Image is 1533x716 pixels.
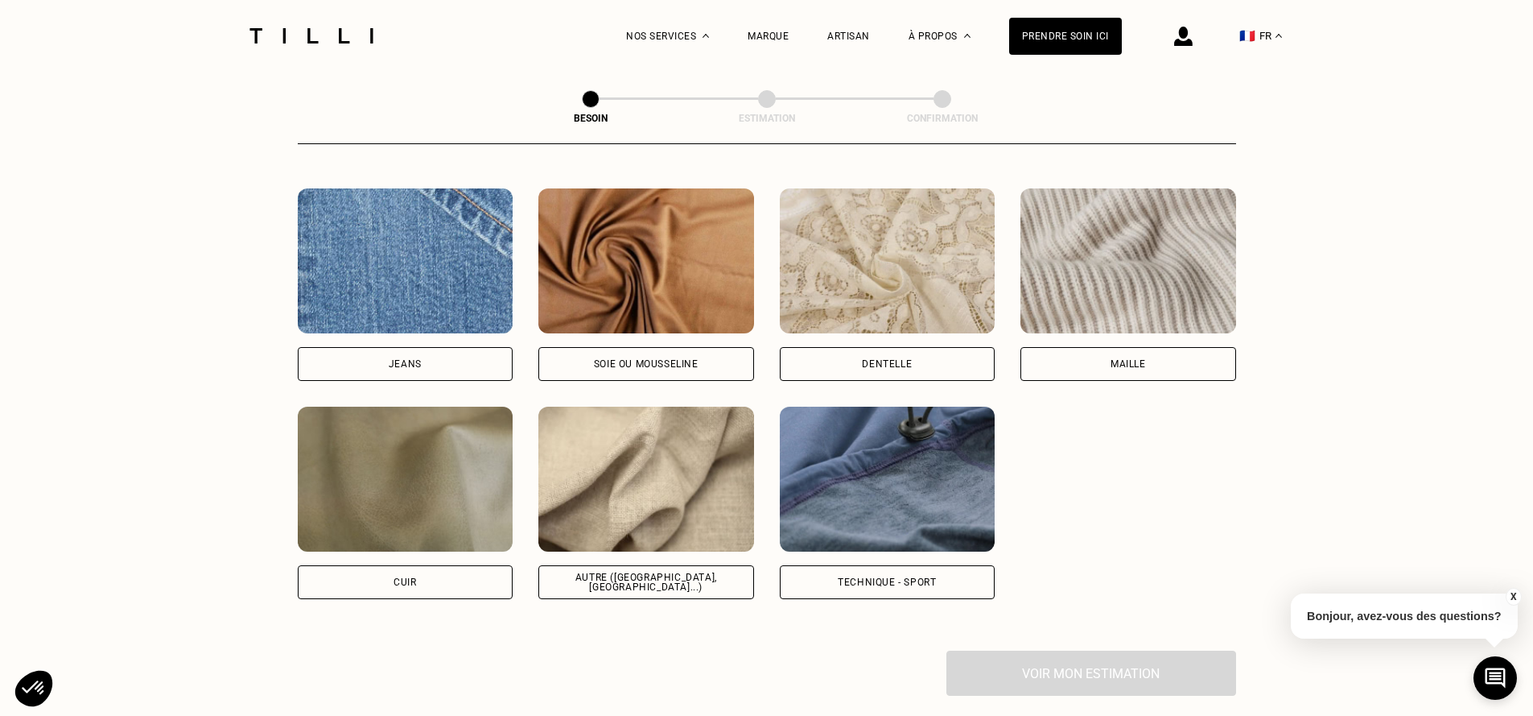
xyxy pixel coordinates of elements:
img: Tilli retouche vos vêtements en Soie ou mousseline [538,188,754,333]
div: Dentelle [862,359,912,369]
img: Menu déroulant [703,34,709,38]
button: X [1505,588,1521,606]
img: icône connexion [1174,27,1193,46]
a: Marque [748,31,789,42]
a: Artisan [827,31,870,42]
div: Maille [1111,359,1146,369]
span: 🇫🇷 [1239,28,1255,43]
div: Technique - Sport [838,577,936,587]
img: Logo du service de couturière Tilli [244,28,379,43]
div: Cuir [394,577,416,587]
img: Tilli retouche vos vêtements en Jeans [298,188,513,333]
img: Menu déroulant à propos [964,34,970,38]
div: Jeans [389,359,422,369]
div: Besoin [510,113,671,124]
div: Soie ou mousseline [594,359,699,369]
div: Autre ([GEOGRAPHIC_DATA], [GEOGRAPHIC_DATA]...) [552,573,740,592]
img: Tilli retouche vos vêtements en Dentelle [780,188,995,333]
a: Prendre soin ici [1009,18,1122,55]
p: Bonjour, avez-vous des questions? [1291,594,1518,639]
img: Tilli retouche vos vêtements en Technique - Sport [780,407,995,552]
img: Tilli retouche vos vêtements en Cuir [298,407,513,552]
img: Tilli retouche vos vêtements en Maille [1020,188,1236,333]
img: menu déroulant [1275,34,1282,38]
img: Tilli retouche vos vêtements en Autre (coton, jersey...) [538,407,754,552]
div: Estimation [686,113,847,124]
div: Confirmation [862,113,1023,124]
